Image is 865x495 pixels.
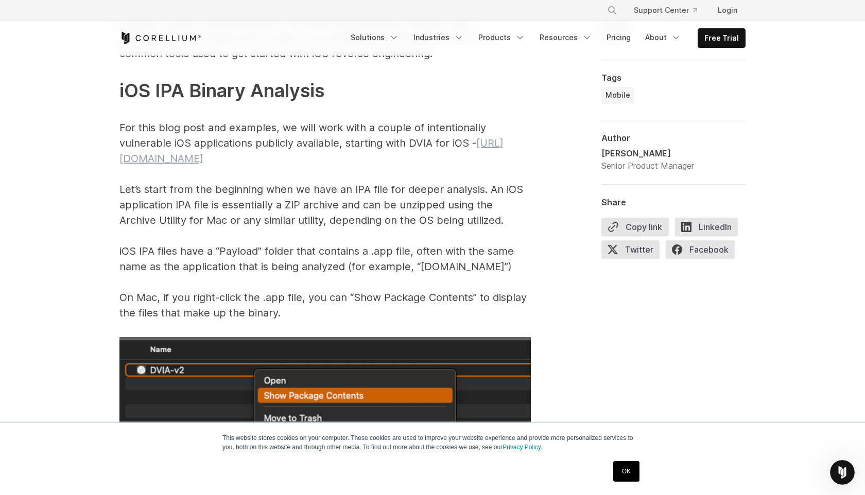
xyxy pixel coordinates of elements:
[601,87,634,103] a: Mobile
[601,147,694,160] div: [PERSON_NAME]
[601,240,666,263] a: Twitter
[666,240,741,263] a: Facebook
[595,1,746,20] div: Navigation Menu
[119,79,324,102] span: iOS IPA Binary Analysis
[600,28,637,47] a: Pricing
[675,218,744,240] a: LinkedIn
[503,444,542,451] a: Privacy Policy.
[344,28,405,47] a: Solutions
[601,240,660,259] span: Twitter
[830,460,855,485] iframe: Intercom live chat
[601,197,746,207] div: Share
[698,29,745,47] a: Free Trial
[119,337,531,432] img: DVIA-v2, Show package contents
[666,240,735,259] span: Facebook
[675,218,738,236] span: LinkedIn
[344,28,746,48] div: Navigation Menu
[603,1,621,20] button: Search
[601,73,746,83] div: Tags
[222,433,643,452] p: This website stores cookies on your computer. These cookies are used to improve your website expe...
[601,160,694,172] div: Senior Product Manager
[601,133,746,143] div: Author
[710,1,746,20] a: Login
[119,32,201,44] a: Corellium Home
[533,28,598,47] a: Resources
[639,28,687,47] a: About
[472,28,531,47] a: Products
[626,1,705,20] a: Support Center
[407,28,470,47] a: Industries
[601,218,669,236] button: Copy link
[605,90,630,100] span: Mobile
[613,461,639,482] a: OK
